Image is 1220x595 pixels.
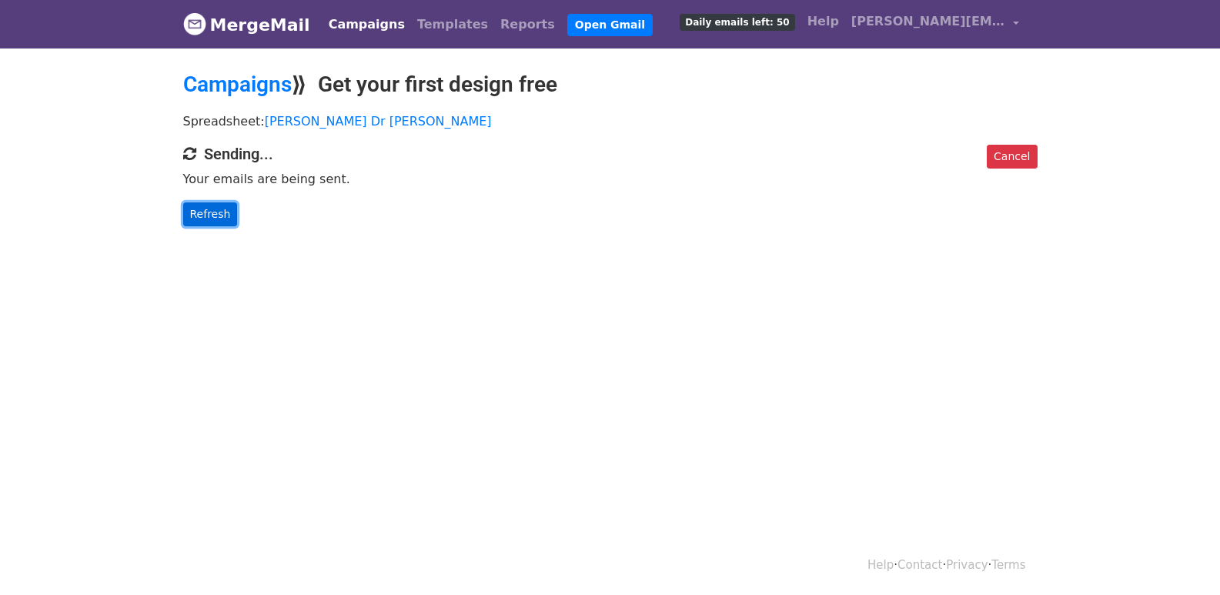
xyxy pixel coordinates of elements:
a: Contact [897,558,942,572]
a: MergeMail [183,8,310,41]
p: Your emails are being sent. [183,171,1038,187]
a: Templates [411,9,494,40]
a: Daily emails left: 50 [674,6,801,37]
a: Terms [991,558,1025,572]
a: Campaigns [183,72,292,97]
span: [PERSON_NAME][EMAIL_ADDRESS][DOMAIN_NAME] [851,12,1005,31]
a: Cancel [987,145,1037,169]
img: MergeMail logo [183,12,206,35]
a: [PERSON_NAME] Dr [PERSON_NAME] [265,114,492,129]
h4: Sending... [183,145,1038,163]
p: Spreadsheet: [183,113,1038,129]
a: Help [867,558,894,572]
a: [PERSON_NAME][EMAIL_ADDRESS][DOMAIN_NAME] [845,6,1025,42]
h2: ⟫ Get your first design free [183,72,1038,98]
span: Daily emails left: 50 [680,14,794,31]
a: Refresh [183,202,238,226]
a: Open Gmail [567,14,653,36]
a: Privacy [946,558,988,572]
iframe: Chat Widget [1143,521,1220,595]
a: Campaigns [323,9,411,40]
a: Help [801,6,845,37]
a: Reports [494,9,561,40]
